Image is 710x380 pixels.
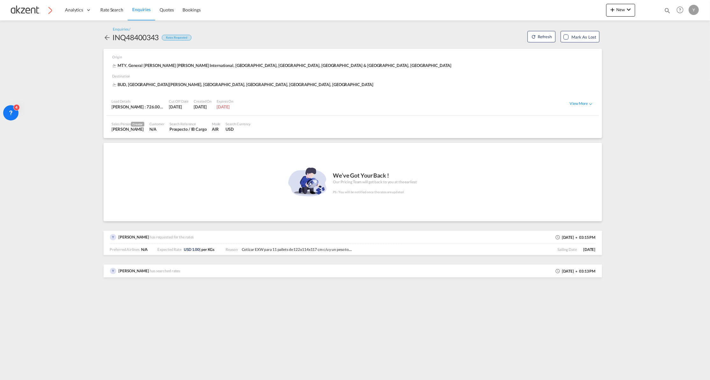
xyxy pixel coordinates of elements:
[113,27,131,32] div: Enquiries /
[563,34,597,40] md-checkbox: Mark as Lost
[217,99,233,104] div: Expires On
[212,126,221,132] div: AIR
[184,247,214,252] span: | per KGs
[333,179,417,185] div: Our Pricing Team will get back to you at the earliest
[119,268,149,273] span: [PERSON_NAME]
[169,126,207,132] div: Prospecto / IB Cargo
[169,99,189,104] div: Cut Off Date
[112,104,164,110] div: [PERSON_NAME] : 726.00 KG | Volumetric Wt : 2,983.27 KG
[239,247,437,252] span: Cotizar EXW para 11 pallets de 122x114x117 cm c/u y un peso total de 725 kg por los 11 pallets. A...
[160,7,174,12] span: Quotes
[625,6,633,13] md-icon: icon-chevron-down
[150,235,195,239] span: has requested for the rates
[132,7,151,12] span: Enquiries
[104,34,111,41] md-icon: icon-arrow-left
[689,5,699,15] div: Y
[65,7,83,13] span: Analytics
[112,82,375,87] span: BUD, [GEOGRAPHIC_DATA][PERSON_NAME], [GEOGRAPHIC_DATA], [GEOGRAPHIC_DATA], [GEOGRAPHIC_DATA], [GE...
[112,74,596,82] div: Destination
[664,7,671,17] div: icon-magnify
[112,121,144,127] div: Sales Person
[609,6,616,13] md-icon: icon-plus 400-fg
[333,172,417,179] div: We’ve Got Your Back !
[150,268,182,273] span: has searched rates
[100,7,123,12] span: Rate Search
[555,235,560,240] md-icon: icon-clock
[131,122,144,127] span: Creator
[169,121,207,126] div: Search Reference
[609,7,633,12] span: New
[112,99,164,104] div: Load Details
[162,35,191,41] div: Rates Requested
[571,34,597,40] div: Mark as Lost
[531,34,536,39] md-icon: icon-refresh
[194,104,212,110] div: 7 Oct 2025
[588,101,594,107] md-icon: icon-chevron-down
[333,190,417,194] div: PS : You will be notified once the rates are updated
[110,268,116,274] img: UAAAAASUVORK5CYII=
[169,104,189,110] div: 13 Oct 2025
[675,4,689,16] div: Help
[561,31,599,42] button: Mark as Lost
[212,121,221,126] div: Mode
[183,7,201,12] span: Bookings
[555,234,596,241] div: [DATE] 03:15 PM
[112,62,453,68] div: MTY, General [PERSON_NAME] [PERSON_NAME] International, [GEOGRAPHIC_DATA], [GEOGRAPHIC_DATA], [GE...
[576,270,577,272] md-icon: icon-checkbox-blank-circle
[557,247,583,252] span: Sailing Date
[112,126,144,132] div: Yazmin Ríos
[217,104,233,110] div: 5 Jan 2026
[184,247,199,252] span: USD 1.00
[226,247,238,252] span: Reason
[555,268,560,274] md-icon: icon-clock
[110,234,116,240] img: UAAAAASUVORK5CYII=
[10,3,53,17] img: c72fcea0ad0611ed966209c23b7bd3dd.png
[149,126,164,132] div: N/A
[226,121,251,126] div: Search Currency
[113,32,159,42] div: INQ48400343
[288,168,326,196] img: analyze_finance.png
[104,32,113,42] div: icon-arrow-left
[570,101,593,107] div: View Moreicon-chevron-down
[606,4,635,17] button: icon-plus 400-fgNewicon-chevron-down
[157,247,182,252] span: Expected Rate
[149,121,164,126] div: Customer
[555,268,596,275] div: [DATE] 03:13 PM
[194,99,212,104] div: Created On
[119,235,149,239] span: [PERSON_NAME]
[527,31,556,42] button: icon-refreshRefresh
[141,247,148,252] span: N/A
[664,7,671,14] md-icon: icon-magnify
[576,237,577,238] md-icon: icon-checkbox-blank-circle
[226,126,251,132] div: USD
[583,247,595,252] span: [DATE]
[675,4,685,15] span: Help
[112,55,596,62] div: Origin
[110,247,141,252] span: Preferred Airlines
